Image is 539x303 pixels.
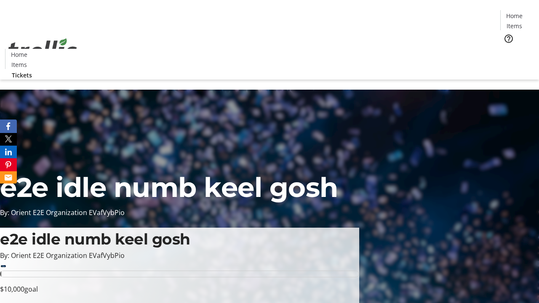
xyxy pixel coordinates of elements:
[12,71,32,80] span: Tickets
[500,49,534,58] a: Tickets
[507,21,522,30] span: Items
[500,30,517,47] button: Help
[5,71,39,80] a: Tickets
[11,60,27,69] span: Items
[5,50,32,59] a: Home
[501,11,528,20] a: Home
[507,49,527,58] span: Tickets
[11,50,27,59] span: Home
[506,11,523,20] span: Home
[5,60,32,69] a: Items
[5,29,80,71] img: Orient E2E Organization EVafVybPio's Logo
[501,21,528,30] a: Items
